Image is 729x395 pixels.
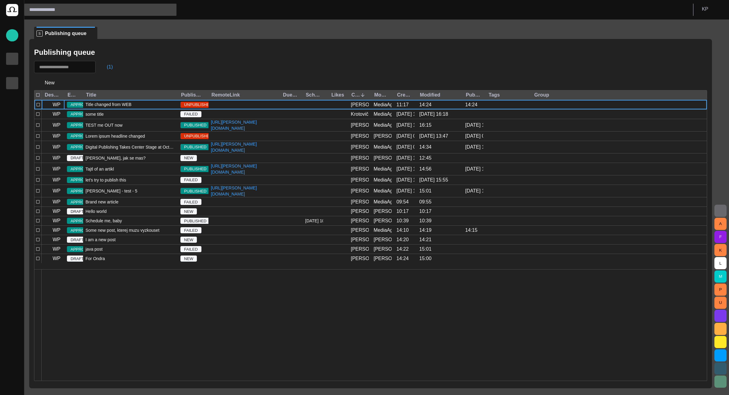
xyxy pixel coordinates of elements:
[180,227,201,234] span: FAILED
[419,144,431,150] div: 14:34
[67,144,96,150] span: APPROVED
[98,62,116,72] button: (1)
[396,199,409,205] div: 09:54
[67,102,96,108] span: APPROVED
[396,217,409,224] div: 10:39
[180,144,210,150] span: PUBLISHED
[53,143,61,151] p: WP
[374,166,392,172] div: MediaAgent
[396,111,414,118] div: 9/5 16:14
[53,236,61,243] p: WP
[419,122,431,129] div: 16:15
[180,166,210,172] span: PUBLISHED
[208,119,280,131] a: [URL][PERSON_NAME][DOMAIN_NAME]
[9,128,16,136] span: Media-test with filter
[53,198,61,206] p: WP
[374,122,392,129] div: MediaAgent
[351,122,369,129] div: Petrak
[466,92,481,98] div: Published
[9,116,16,123] span: Administration
[180,102,216,108] span: UNPUBLISHED
[396,188,414,194] div: 9/5 15:56
[9,153,16,159] p: My OctopusX
[331,92,344,98] div: Likes
[85,208,106,214] span: Hello world
[6,138,18,150] div: [PERSON_NAME]'s media (playout)
[489,92,500,98] div: Tags
[419,155,431,161] div: 12:45
[419,227,431,234] div: 14:19
[180,111,201,117] span: FAILED
[85,166,114,172] span: Tajtl of an artikl
[351,208,369,215] div: Petrak
[9,79,16,86] p: Publishing queue
[9,104,16,111] span: Media
[351,133,369,139] div: Petrak
[351,255,369,262] div: Petrak
[180,237,197,243] span: NEW
[180,209,197,215] span: NEW
[419,166,431,172] div: 14:56
[419,208,431,215] div: 10:17
[9,165,16,171] p: Social Media
[374,246,392,252] div: Petrak
[419,188,431,194] div: 15:01
[85,155,146,161] span: Ahoj kamo, jak se mas?
[396,144,414,150] div: 9/4 08:40
[34,48,95,57] h2: Publishing queue
[180,256,197,262] span: NEW
[53,165,61,173] p: WP
[396,255,409,262] div: 14:24
[351,166,369,172] div: Petrak
[465,101,477,108] div: 14:24
[67,155,87,161] span: DRAFT
[67,237,87,243] span: DRAFT
[9,213,16,221] span: Octopus
[374,144,392,150] div: MediaAgent
[67,227,96,234] span: APPROVED
[374,177,392,183] div: MediaAgent
[68,92,78,98] div: Editorial status
[465,122,483,129] div: 9/3 16:56
[351,227,369,234] div: Petrak
[53,111,61,118] p: WP
[34,77,65,88] button: New
[211,92,240,98] div: RemoteLink
[465,144,483,150] div: 9/4 10:29
[180,188,210,194] span: PUBLISHED
[180,218,210,224] span: PUBLISHED
[208,163,280,175] a: [URL][PERSON_NAME][DOMAIN_NAME]
[53,208,61,215] p: WP
[9,104,16,110] p: Media
[396,122,414,129] div: 9/3 16:55
[37,30,43,37] p: S
[85,237,116,243] span: I am a new post
[351,199,369,205] div: Petrak
[306,92,321,98] div: Scheduled
[351,144,369,150] div: Petrak
[419,177,448,183] div: 9/5 15:55
[714,244,727,256] button: K
[396,101,409,108] div: 11:17
[53,227,61,234] p: WP
[9,55,16,62] span: Rundowns
[714,297,727,309] button: U
[397,92,412,98] div: Created
[351,111,368,118] div: Krotovič
[45,92,60,98] div: Destination
[374,155,392,161] div: Vasyliev
[86,92,96,98] div: Title
[358,91,367,99] button: Sort
[374,227,392,234] div: MediaAgent
[67,166,96,172] span: APPROVED
[180,246,201,252] span: FAILED
[465,227,477,234] div: 14:15
[396,166,414,172] div: 9/5 15:46
[419,217,431,224] div: 10:39
[67,209,87,215] span: DRAFT
[180,199,201,205] span: FAILED
[67,111,96,117] span: APPROVED
[208,185,280,197] a: [URL][PERSON_NAME][DOMAIN_NAME]
[305,216,323,225] div: 9/9 10:39
[374,188,392,194] div: MediaAgent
